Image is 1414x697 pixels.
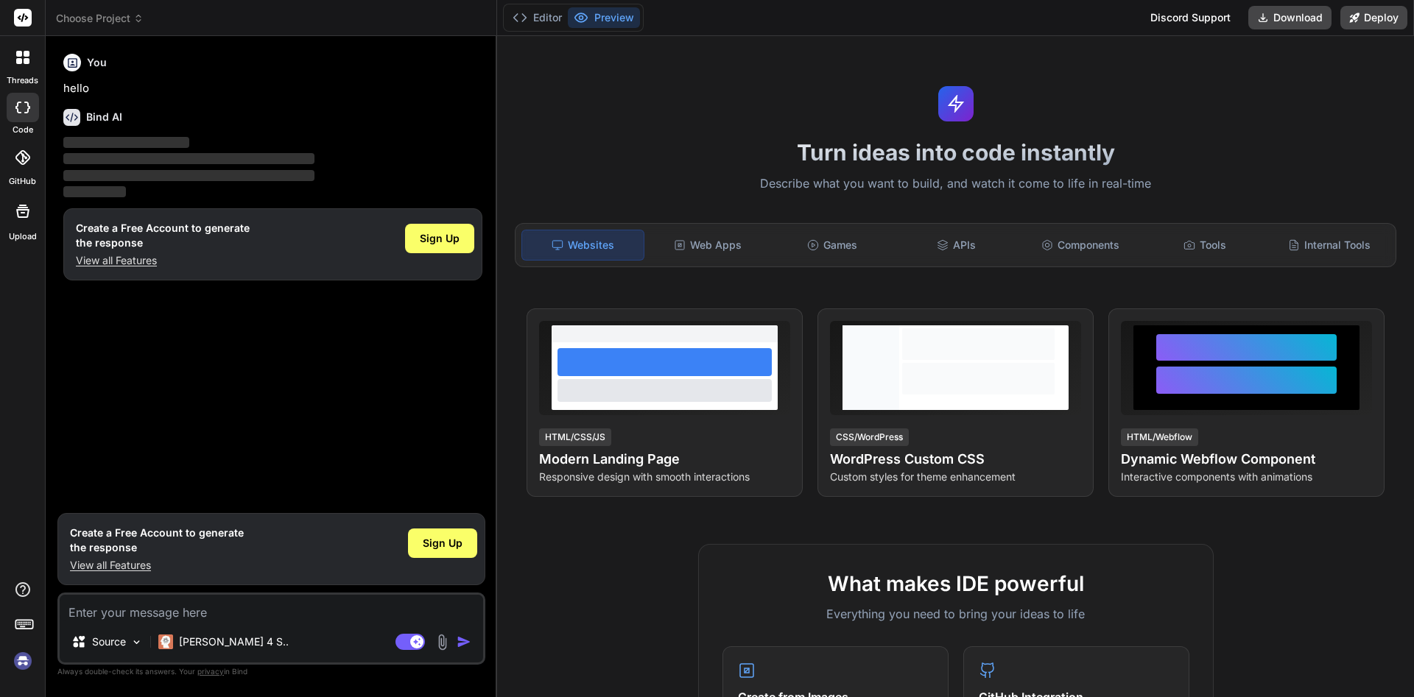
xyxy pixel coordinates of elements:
label: Upload [9,230,37,243]
div: Internal Tools [1268,230,1390,261]
p: hello [63,80,482,97]
h1: Create a Free Account to generate the response [76,221,250,250]
button: Preview [568,7,640,28]
h4: Modern Landing Page [539,449,790,470]
p: Always double-check its answers. Your in Bind [57,665,485,679]
h2: What makes IDE powerful [722,568,1189,599]
img: signin [10,648,35,673]
div: Games [772,230,893,261]
label: GitHub [9,175,36,188]
div: Components [1020,230,1142,261]
button: Download [1248,6,1332,29]
span: ‌ [63,153,314,164]
div: Websites [521,230,644,261]
div: HTML/CSS/JS [539,428,611,446]
img: Claude 4 Sonnet [158,634,173,649]
h6: Bind AI [86,110,122,124]
div: HTML/Webflow [1121,428,1198,446]
p: Describe what you want to build, and watch it come to life in real-time [506,174,1405,194]
div: CSS/WordPress [830,428,909,446]
span: ‌ [63,186,126,197]
p: View all Features [76,253,250,268]
span: Sign Up [423,536,462,551]
div: APIs [896,230,1017,261]
label: code [13,124,33,136]
span: ‌ [63,137,189,148]
div: Tools [1144,230,1266,261]
h4: WordPress Custom CSS [830,449,1081,470]
p: Responsive design with smooth interactions [539,470,790,484]
p: View all Features [70,558,244,573]
p: Custom styles for theme enhancement [830,470,1081,484]
h4: Dynamic Webflow Component [1121,449,1372,470]
h1: Create a Free Account to generate the response [70,526,244,555]
span: ‌ [63,170,314,181]
p: Source [92,634,126,649]
p: Everything you need to bring your ideas to life [722,605,1189,623]
p: [PERSON_NAME] 4 S.. [179,634,289,649]
span: Sign Up [420,231,460,246]
p: Interactive components with animations [1121,470,1372,484]
span: privacy [197,667,224,676]
div: Discord Support [1142,6,1239,29]
button: Editor [507,7,568,28]
div: Web Apps [647,230,769,261]
button: Deploy [1340,6,1407,29]
label: threads [7,74,38,87]
span: Choose Project [56,11,144,26]
img: Pick Models [130,636,143,648]
h6: You [87,55,107,70]
img: attachment [434,634,451,651]
img: icon [457,634,471,649]
h1: Turn ideas into code instantly [506,139,1405,166]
